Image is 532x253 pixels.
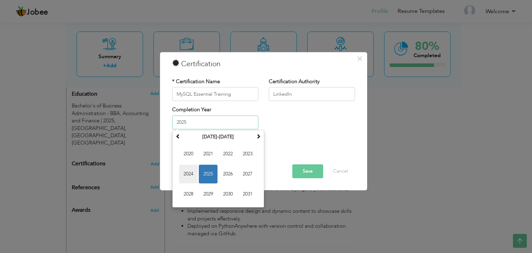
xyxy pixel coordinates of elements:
[172,78,220,85] label: * Certification Name
[256,134,261,139] span: Next Decade
[292,165,323,178] button: Save
[238,145,257,163] span: 2023
[182,132,254,142] th: Select Decade
[172,59,355,69] h3: Certification
[172,106,211,114] label: Completion Year
[179,165,198,183] span: 2024
[199,185,218,203] span: 2029
[219,145,237,163] span: 2022
[219,165,237,183] span: 2026
[238,185,257,203] span: 2031
[326,165,355,178] button: Cancel
[179,145,198,163] span: 2020
[269,78,320,85] label: Certification Authority
[199,145,218,163] span: 2021
[219,185,237,203] span: 2030
[179,185,198,203] span: 2028
[199,165,218,183] span: 2025
[238,165,257,183] span: 2027
[354,53,365,64] button: Close
[176,134,180,139] span: Previous Decade
[357,52,363,65] span: ×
